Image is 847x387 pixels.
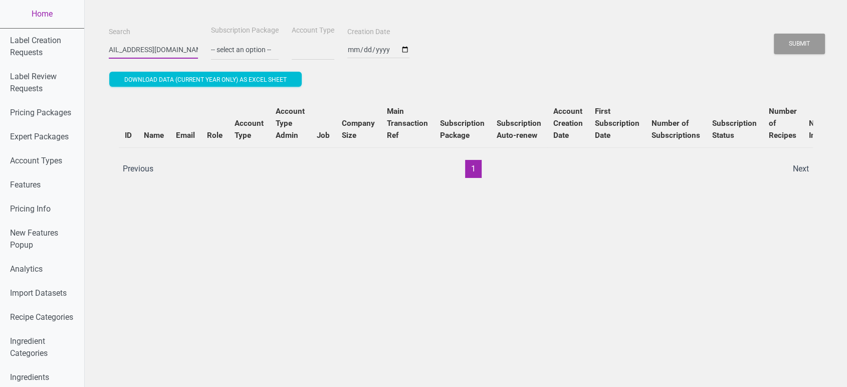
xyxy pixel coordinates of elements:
[276,107,305,140] b: Account Type Admin
[497,119,541,140] b: Subscription Auto-renew
[125,131,132,140] b: ID
[207,131,223,140] b: Role
[109,89,823,188] div: Users
[595,107,640,140] b: First Subscription Date
[144,131,164,140] b: Name
[465,160,482,178] button: 1
[387,107,428,140] b: Main Transaction Ref
[712,119,757,140] b: Subscription Status
[124,76,287,83] span: Download data (current year only) as excel sheet
[774,34,825,54] button: Submit
[292,26,334,36] label: Account Type
[440,119,485,140] b: Subscription Package
[347,27,390,37] label: Creation Date
[553,107,583,140] b: Account Creation Date
[342,119,375,140] b: Company Size
[109,72,302,87] button: Download data (current year only) as excel sheet
[109,27,130,37] label: Search
[769,107,797,140] b: Number of Recipes
[235,119,264,140] b: Account Type
[652,119,700,140] b: Number of Subscriptions
[176,131,195,140] b: Email
[211,26,279,36] label: Subscription Package
[119,160,813,178] div: Page navigation example
[317,131,330,140] b: Job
